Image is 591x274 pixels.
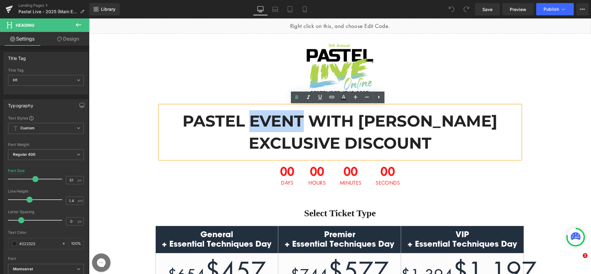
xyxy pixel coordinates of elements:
a: Preview [502,3,534,15]
div: Title Tag [8,68,84,72]
span: 00 [287,147,311,162]
s: $744 [202,246,239,266]
span: 00 [251,147,273,162]
span: 00 [191,147,206,162]
div: Font [8,256,84,261]
span: Pastel Live - 2025 (Main Event for ETD Attendees) [18,9,78,14]
span: px [78,219,83,223]
s: $1,394 [312,246,364,266]
a: New Library [89,3,120,15]
span: 1 [583,253,588,258]
span: Preview [510,6,526,13]
span: px [78,178,83,182]
s: $654 [79,246,116,266]
span: $577 [202,236,300,269]
b: PASTEL EVENT WITH [PERSON_NAME] EXCLUSIVE DISCOUNT [94,93,408,134]
span: Hours [219,162,237,167]
span: Days [191,162,206,167]
div: Letter Spacing [8,210,84,214]
button: Undo [445,3,458,15]
div: % [69,238,83,249]
div: Font Size [8,169,25,173]
button: Publish [536,3,574,15]
a: Tablet [283,3,297,15]
div: Text Color [8,230,84,235]
div: Line Height [8,189,84,194]
span: Heading [16,23,34,28]
span: 00 [219,147,237,162]
h2: Premier + Essential Techniques Day [189,211,312,231]
span: Minutes [251,162,273,167]
a: Laptop [268,3,283,15]
h2: VIP + Essential Techniques Day [312,211,435,231]
div: Title Tag [8,52,26,61]
a: Mobile [297,3,312,15]
button: Redo [460,3,472,15]
span: $1,197 [312,236,448,269]
span: $457 [79,236,177,269]
button: More [576,3,589,15]
span: Publish [544,7,559,12]
div: Font Weight [8,143,84,147]
b: Regular 400 [13,152,36,157]
div: Text Styles [8,115,84,120]
i: Montserrat [13,267,33,272]
span: Seconds [287,162,311,167]
button: Gorgias live chat [3,2,22,21]
span: em [78,199,83,203]
span: Library [101,6,115,12]
b: H1 [13,78,17,82]
a: Design [46,32,90,46]
a: Desktop [253,3,268,15]
iframe: Intercom live chat [570,253,585,268]
a: Landing Pages [18,3,89,8]
input: Color [19,240,59,247]
span: Save [482,6,492,13]
b: Custom [20,126,34,131]
div: Typography [8,100,33,108]
h2: General + Essential Techniques Day [67,211,189,231]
